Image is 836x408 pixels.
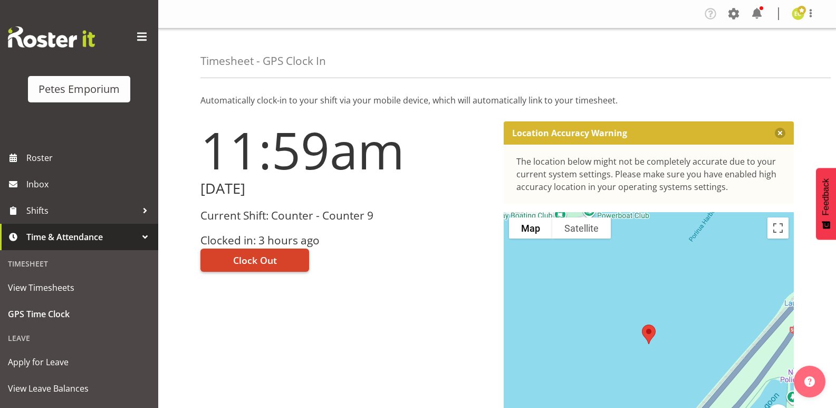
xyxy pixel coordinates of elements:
a: GPS Time Clock [3,301,156,327]
div: Petes Emporium [39,81,120,97]
span: Feedback [821,178,831,215]
div: Leave [3,327,156,349]
span: Shifts [26,203,137,219]
p: Automatically clock-in to your shift via your mobile device, which will automatically link to you... [200,94,794,107]
img: emma-croft7499.jpg [792,7,804,20]
span: GPS Time Clock [8,306,150,322]
button: Show street map [509,217,552,239]
h2: [DATE] [200,181,491,197]
img: help-xxl-2.png [804,376,815,387]
h3: Current Shift: Counter - Counter 9 [200,210,491,222]
h4: Timesheet - GPS Clock In [200,55,326,67]
span: Apply for Leave [8,354,150,370]
button: Close message [775,128,785,138]
a: View Leave Balances [3,375,156,402]
a: View Timesheets [3,274,156,301]
div: The location below might not be completely accurate due to your current system settings. Please m... [516,155,782,193]
span: Inbox [26,176,153,192]
h3: Clocked in: 3 hours ago [200,234,491,246]
a: Apply for Leave [3,349,156,375]
img: Rosterit website logo [8,26,95,48]
span: View Timesheets [8,280,150,296]
span: Time & Attendance [26,229,137,245]
button: Clock Out [200,249,309,272]
h1: 11:59am [200,121,491,178]
span: Clock Out [233,253,277,267]
p: Location Accuracy Warning [512,128,627,138]
div: Timesheet [3,253,156,274]
span: Roster [26,150,153,166]
button: Show satellite imagery [552,217,611,239]
button: Toggle fullscreen view [767,217,789,239]
span: View Leave Balances [8,381,150,396]
button: Feedback - Show survey [816,168,836,240]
